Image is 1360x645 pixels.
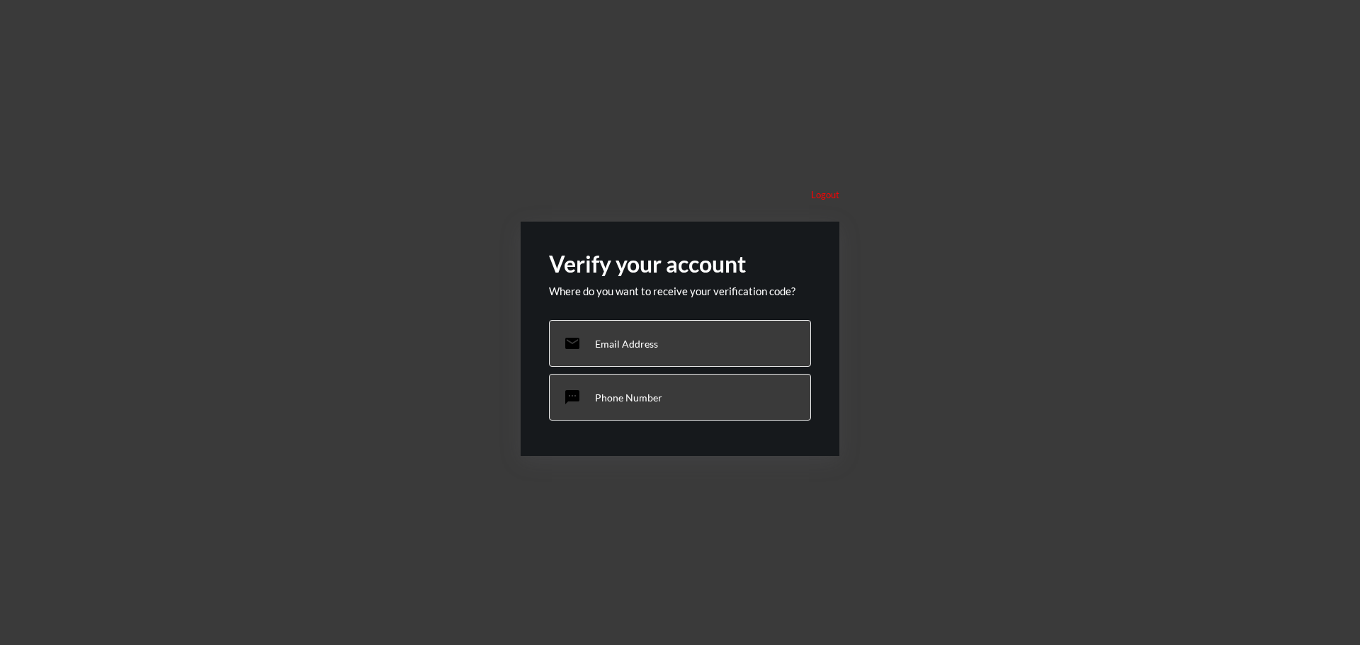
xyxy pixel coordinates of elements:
p: Email Address [595,338,658,350]
mat-icon: email [564,335,581,352]
h2: Verify your account [549,250,811,278]
mat-icon: sms [564,389,581,406]
p: Where do you want to receive your verification code? [549,285,811,297]
p: Logout [811,189,839,200]
p: Phone Number [595,392,662,404]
